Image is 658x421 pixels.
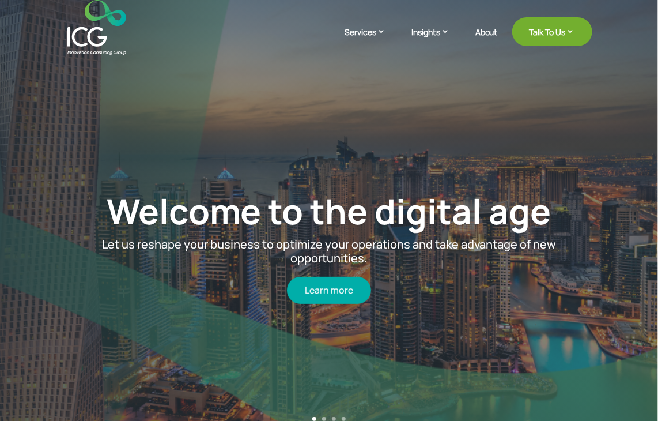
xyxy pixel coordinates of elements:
[312,417,316,421] a: 1
[345,26,397,55] a: Services
[466,296,658,421] iframe: Chat Widget
[322,417,326,421] a: 2
[102,236,556,266] span: Let us reshape your business to optimize your operations and take advantage of new opportunities.
[512,17,592,46] a: Talk To Us
[475,28,498,55] a: About
[342,417,346,421] a: 4
[411,26,461,55] a: Insights
[287,277,371,304] a: Learn more
[107,187,551,235] a: Welcome to the digital age
[332,417,336,421] a: 3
